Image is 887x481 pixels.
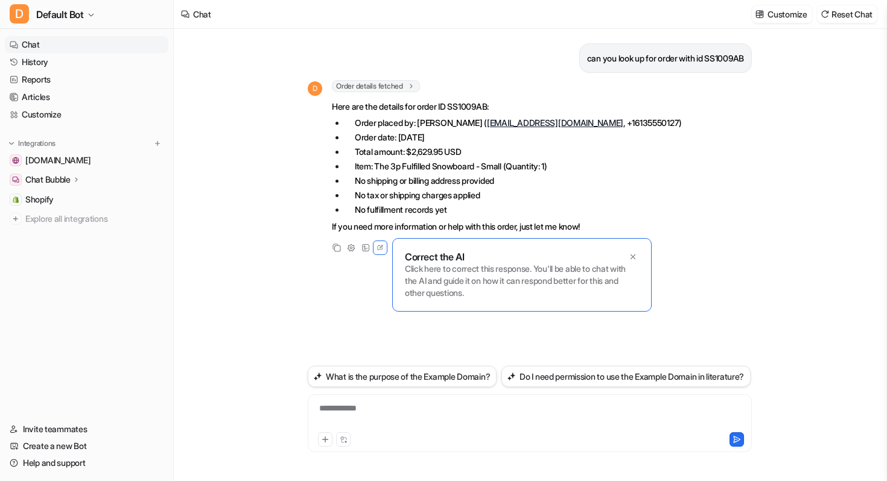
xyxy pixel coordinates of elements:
span: Explore all integrations [25,209,164,228]
a: Help and support [5,454,168,471]
a: History [5,54,168,71]
a: Customize [5,106,168,123]
span: D [308,81,322,96]
p: Correct the AI [405,251,464,263]
a: Explore all integrations [5,210,168,227]
span: Default Bot [36,6,84,23]
p: can you look up for order with id SS1009AB [587,51,744,66]
p: Click here to correct this response. You'll be able to chat with the AI and guide it on how it ca... [405,263,639,299]
button: What is the purpose of the Example Domain? [308,366,497,387]
p: Customize [768,8,807,20]
a: Chat [5,36,168,53]
p: Chat Bubble [25,174,71,186]
span: Shopify [25,193,54,206]
img: explore all integrations [10,213,22,225]
li: No shipping or billing address provided [345,174,682,188]
img: expand menu [7,139,16,148]
img: reset [821,10,829,19]
a: [EMAIL_ADDRESS][DOMAIN_NAME] [487,118,623,128]
img: customize [755,10,764,19]
button: Integrations [5,137,59,149]
p: Here are the details for order ID SS1009AB: [332,99,682,114]
div: Chat [193,8,211,20]
span: Order details fetched [332,80,420,92]
a: Invite teammates [5,421,168,438]
button: Do I need permission to use the Example Domain in literature? [501,366,751,387]
img: menu_add.svg [153,139,162,148]
p: If you need more information or help with this order, just let me know! [332,219,682,234]
img: Shopify [12,196,19,203]
li: Order placed by: [PERSON_NAME] ( , +16135550127) [345,116,682,130]
li: No fulfillment records yet [345,203,682,217]
button: Reset Chat [817,5,877,23]
span: D [10,4,29,24]
a: ShopifyShopify [5,191,168,208]
a: example.com[DOMAIN_NAME] [5,152,168,169]
img: example.com [12,157,19,164]
a: Reports [5,71,168,88]
li: No tax or shipping charges applied [345,188,682,203]
span: [DOMAIN_NAME] [25,154,91,166]
img: Chat Bubble [12,176,19,183]
li: Item: The 3p Fulfilled Snowboard - Small (Quantity: 1) [345,159,682,174]
a: Create a new Bot [5,438,168,454]
li: Order date: [DATE] [345,130,682,145]
a: Articles [5,89,168,105]
li: Total amount: $2,629.95 USD [345,145,682,159]
p: Integrations [18,139,56,148]
button: Customize [752,5,812,23]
